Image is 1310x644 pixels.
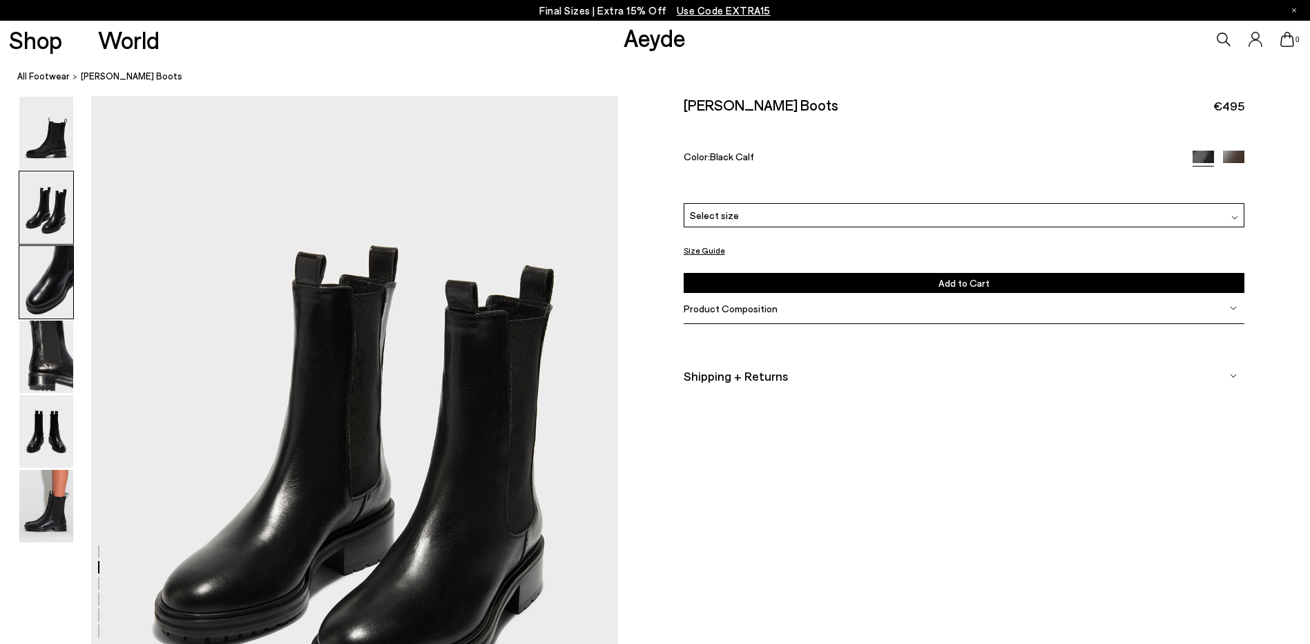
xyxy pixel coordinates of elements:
[710,151,754,162] span: Black Calf
[539,2,771,19] p: Final Sizes | Extra 15% Off
[684,151,1175,167] div: Color:
[19,171,73,244] img: Jack Chelsea Boots - Image 2
[684,368,788,385] span: Shipping + Returns
[624,23,686,52] a: Aeyde
[19,470,73,542] img: Jack Chelsea Boots - Image 6
[19,246,73,319] img: Jack Chelsea Boots - Image 3
[17,69,70,84] a: All Footwear
[677,4,771,17] span: Navigate to /collections/ss25-final-sizes
[1231,214,1238,221] img: svg%3E
[19,321,73,393] img: Jack Chelsea Boots - Image 4
[19,97,73,169] img: Jack Chelsea Boots - Image 1
[17,58,1310,96] nav: breadcrumb
[1230,305,1237,312] img: svg%3E
[1294,36,1301,44] span: 0
[1213,97,1244,115] span: €495
[684,96,838,113] h2: [PERSON_NAME] Boots
[81,69,182,84] span: [PERSON_NAME] Boots
[938,277,990,289] span: Add to Cart
[684,245,725,255] button: Size Guide
[1230,372,1237,379] img: svg%3E
[690,209,739,221] span: Select size
[684,303,778,314] span: Product Composition
[98,28,160,52] a: World
[19,395,73,468] img: Jack Chelsea Boots - Image 5
[1280,32,1294,47] a: 0
[684,273,1245,293] button: Add to Cart
[9,28,62,52] a: Shop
